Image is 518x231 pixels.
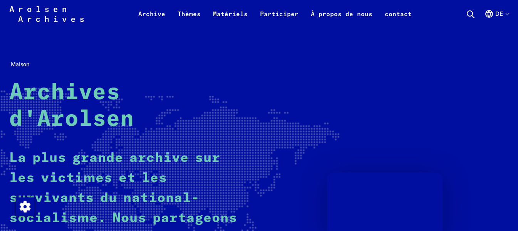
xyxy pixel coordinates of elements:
[260,10,298,18] font: Participer
[305,9,379,28] a: À propos de nous
[132,9,171,28] a: Archive
[11,61,30,68] font: Maison
[379,9,418,28] a: contact
[178,10,201,18] font: Thèmes
[311,10,372,18] font: À propos de nous
[16,197,34,216] img: Modifier le consentement
[138,10,165,18] font: Archive
[495,10,503,17] font: de
[171,9,207,28] a: Thèmes
[132,5,418,23] nav: Primaire
[9,59,509,70] nav: Fil d'Ariane
[254,9,305,28] a: Participer
[484,9,509,28] button: Allemand, sélection de la langue
[385,10,412,18] font: contact
[9,82,134,130] font: Archives d'Arolsen
[213,10,248,18] font: Matériels
[207,9,254,28] a: Matériels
